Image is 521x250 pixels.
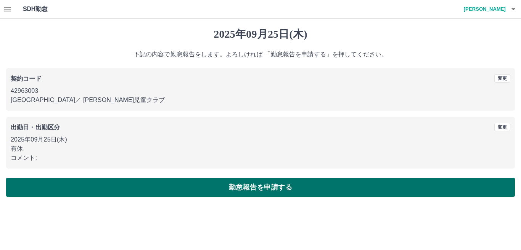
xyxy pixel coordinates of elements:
[6,28,515,41] h1: 2025年09月25日(木)
[11,153,510,162] p: コメント:
[494,123,510,131] button: 変更
[11,124,60,131] b: 出勤日・出勤区分
[6,178,515,197] button: 勤怠報告を申請する
[11,75,42,82] b: 契約コード
[494,74,510,83] button: 変更
[11,86,510,96] p: 42963003
[11,96,510,105] p: [GEOGRAPHIC_DATA] ／ [PERSON_NAME]児童クラブ
[11,144,510,153] p: 有休
[6,50,515,59] p: 下記の内容で勤怠報告をします。よろしければ 「勤怠報告を申請する」を押してください。
[11,135,510,144] p: 2025年09月25日(木)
